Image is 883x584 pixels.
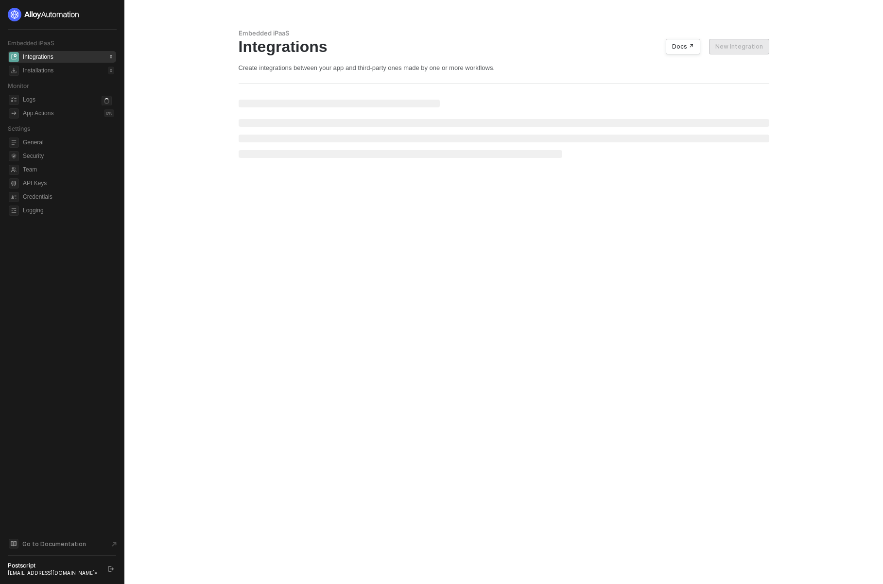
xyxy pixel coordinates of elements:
span: Security [23,150,114,162]
span: icon-logs [9,95,19,105]
span: Settings [8,125,30,132]
span: Go to Documentation [22,540,86,548]
span: icon-loader [102,96,112,106]
div: 0 [108,53,114,61]
div: [EMAIL_ADDRESS][DOMAIN_NAME] • [8,569,99,576]
div: Create integrations between your app and third-party ones made by one or more workflows. [239,64,769,72]
span: Logging [23,205,114,216]
span: General [23,137,114,148]
span: Team [23,164,114,175]
div: Installations [23,67,53,75]
div: Integrations [239,37,769,56]
button: Docs ↗ [666,39,700,54]
div: Docs ↗ [672,43,694,51]
span: Monitor [8,82,29,89]
span: team [9,165,19,175]
div: Embedded iPaaS [239,29,769,37]
a: logo [8,8,116,21]
img: logo [8,8,80,21]
span: API Keys [23,177,114,189]
a: Knowledge Base [8,538,117,550]
button: New Integration [709,39,769,54]
span: Credentials [23,191,114,203]
span: credentials [9,192,19,202]
span: integrations [9,52,19,62]
div: Integrations [23,53,53,61]
span: icon-app-actions [9,108,19,119]
div: Postscript [8,562,99,569]
div: 0 [108,67,114,74]
span: installations [9,66,19,76]
span: logging [9,206,19,216]
div: App Actions [23,109,53,118]
div: Logs [23,96,35,104]
span: general [9,137,19,148]
div: 0 % [104,109,114,117]
span: logout [108,566,114,572]
span: document-arrow [109,539,119,549]
span: documentation [9,539,18,549]
span: security [9,151,19,161]
span: Embedded iPaaS [8,39,54,47]
span: api-key [9,178,19,189]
